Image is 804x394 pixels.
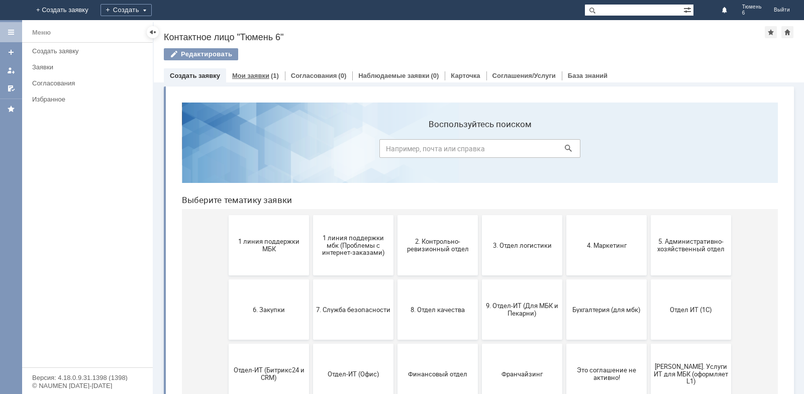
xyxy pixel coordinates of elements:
button: Отдел-ИТ (Битрикс24 и CRM) [55,249,135,310]
button: 1 линия поддержки МБК [55,121,135,181]
span: Тюмень [742,4,762,10]
button: 8. Отдел качества [224,185,304,245]
button: 6. Закупки [55,185,135,245]
span: Это соглашение не активно! [395,272,470,287]
span: 8. Отдел качества [227,211,301,219]
header: Выберите тематику заявки [8,101,604,111]
span: 4. Маркетинг [395,147,470,154]
button: Франчайзинг [308,249,388,310]
input: Например, почта или справка [206,45,407,63]
button: 7. Служба безопасности [139,185,220,245]
a: Согласования [291,72,337,79]
span: 5. Административно-хозяйственный отдел [480,143,554,158]
span: 7. Служба безопасности [142,211,217,219]
div: © NAUMEN [DATE]-[DATE] [32,382,143,389]
a: Создать заявку [170,72,220,79]
label: Воспользуйтесь поиском [206,25,407,35]
div: Сделать домашней страницей [781,26,793,38]
span: 1 линия поддержки мбк (Проблемы с интернет-заказами) [142,139,217,162]
div: Заявки [32,63,147,71]
span: 3. Отдел логистики [311,147,385,154]
button: 3. Отдел логистики [308,121,388,181]
button: Это соглашение не активно! [392,249,473,310]
div: Создать заявку [32,47,147,55]
a: Создать заявку [28,43,151,59]
span: Отдел ИТ (1С) [480,211,554,219]
button: Бухгалтерия (для мбк) [392,185,473,245]
a: Соглашения/Услуги [492,72,556,79]
button: 5. Административно-хозяйственный отдел [477,121,557,181]
span: 1 линия поддержки МБК [58,143,132,158]
a: База знаний [568,72,608,79]
div: Меню [32,27,51,39]
div: (0) [338,72,346,79]
span: Расширенный поиск [683,5,693,14]
span: 2. Контрольно-ревизионный отдел [227,143,301,158]
div: Избранное [32,95,136,103]
span: Отдел-ИТ (Битрикс24 и CRM) [58,272,132,287]
a: Карточка [451,72,480,79]
div: (0) [431,72,439,79]
span: Отдел-ИТ (Офис) [142,275,217,283]
button: 9. Отдел-ИТ (Для МБК и Пекарни) [308,185,388,245]
div: Контактное лицо "Тюмень 6" [164,32,765,42]
button: 2. Контрольно-ревизионный отдел [224,121,304,181]
span: 6 [742,10,762,16]
button: Отдел ИТ (1С) [477,185,557,245]
div: Добавить в избранное [765,26,777,38]
button: [PERSON_NAME]. Услуги ИТ для МБК (оформляет L1) [477,249,557,310]
a: Мои согласования [3,80,19,96]
span: 9. Отдел-ИТ (Для МБК и Пекарни) [311,208,385,223]
div: Версия: 4.18.0.9.31.1398 (1398) [32,374,143,381]
a: Мои заявки [232,72,269,79]
span: Бухгалтерия (для мбк) [395,211,470,219]
a: Согласования [28,75,151,91]
button: 1 линия поддержки мбк (Проблемы с интернет-заказами) [139,121,220,181]
div: (1) [271,72,279,79]
div: Согласования [32,79,147,87]
span: Франчайзинг [311,275,385,283]
span: не актуален [58,340,132,347]
span: 6. Закупки [58,211,132,219]
span: [PERSON_NAME]. Услуги ИТ для МБК (оформляет L1) [480,268,554,290]
button: Финансовый отдел [224,249,304,310]
a: Наблюдаемые заявки [358,72,429,79]
button: Отдел-ИТ (Офис) [139,249,220,310]
div: Создать [100,4,152,16]
a: Заявки [28,59,151,75]
button: не актуален [55,314,135,374]
a: Создать заявку [3,44,19,60]
span: Финансовый отдел [227,275,301,283]
div: Скрыть меню [147,26,159,38]
button: 4. Маркетинг [392,121,473,181]
a: Мои заявки [3,62,19,78]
